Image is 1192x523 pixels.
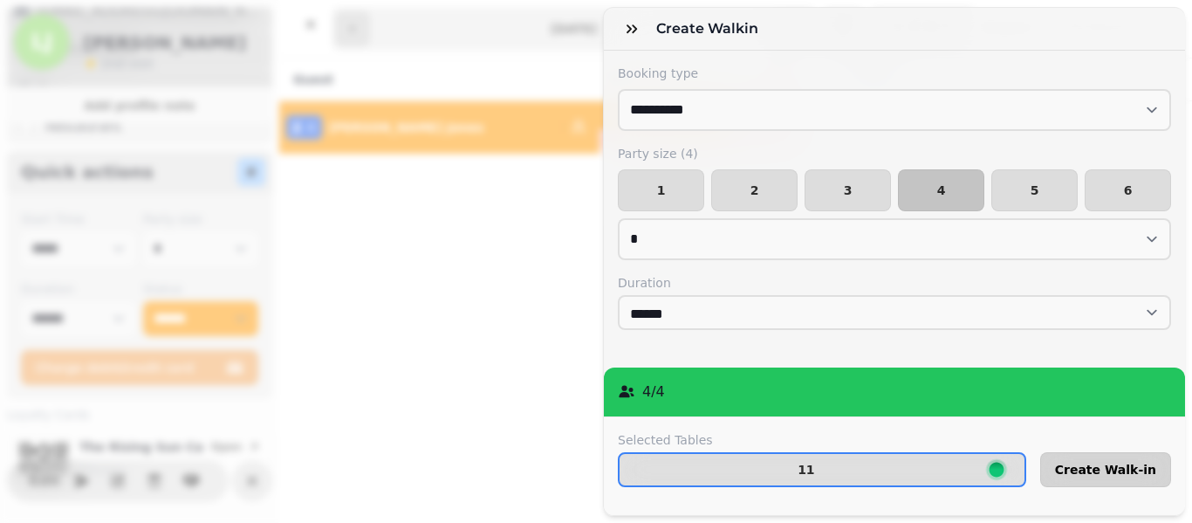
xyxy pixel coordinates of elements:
[618,65,1171,82] label: Booking type
[726,184,783,196] span: 2
[618,169,704,211] button: 1
[633,184,689,196] span: 1
[819,184,876,196] span: 3
[1085,169,1171,211] button: 6
[798,464,814,476] p: 11
[1006,184,1063,196] span: 5
[1100,184,1156,196] span: 6
[618,145,1171,162] label: Party size ( 4 )
[711,169,798,211] button: 2
[991,169,1078,211] button: 5
[1040,452,1171,487] button: Create Walk-in
[913,184,969,196] span: 4
[642,382,665,403] p: 4 / 4
[1055,464,1156,476] span: Create Walk-in
[805,169,891,211] button: 3
[618,274,1171,292] label: Duration
[656,18,765,39] h3: Create walkin
[618,452,1026,487] button: 11
[898,169,984,211] button: 4
[618,431,1026,449] label: Selected Tables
